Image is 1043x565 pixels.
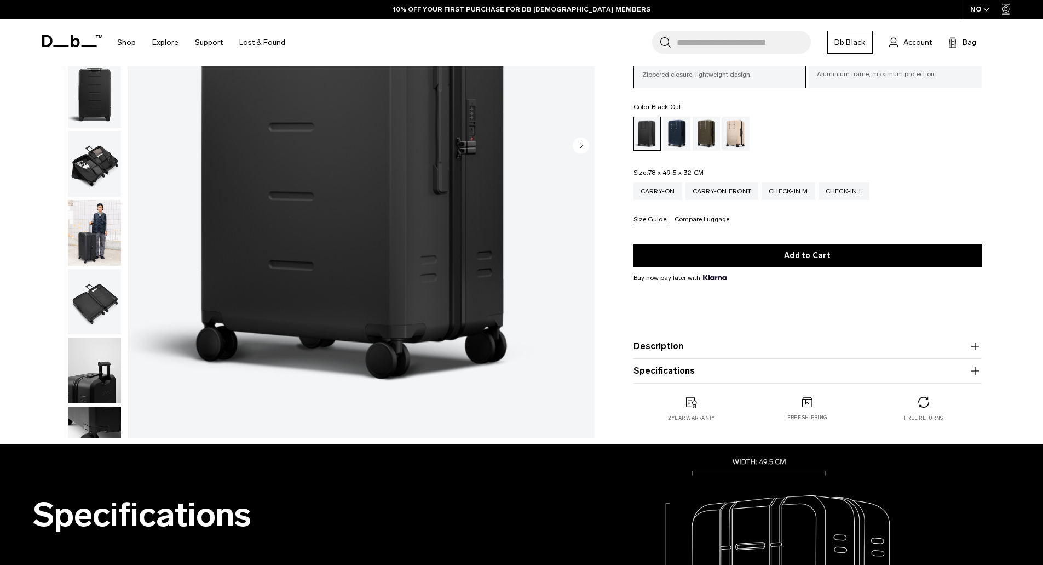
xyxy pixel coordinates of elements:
a: Carry-on Front [685,182,759,200]
button: Specifications [633,364,982,378]
span: 78 x 49.5 x 32 CM [648,169,704,176]
span: Buy now pay later with [633,273,727,283]
button: Ramverk Check-in Luggage Large Black Out [67,61,122,128]
legend: Size: [633,169,704,176]
a: Fogbow Beige [722,117,750,151]
a: Explore [152,23,178,62]
button: Ramverk Check-in Luggage Large Black Out [67,130,122,197]
button: Description [633,340,982,353]
button: Ramverk Check-in Luggage Large Black Out [67,337,122,404]
p: Free shipping [787,414,827,422]
button: Ramverk Check-in Luggage Large Black Out [67,269,122,335]
a: Black Out [633,117,661,151]
button: Compare Luggage [675,216,729,224]
p: Free returns [904,414,943,422]
img: Ramverk Check-in Luggage Large Black Out [68,338,121,403]
a: Db Black [827,31,873,54]
a: Shop [117,23,136,62]
img: {"height" => 20, "alt" => "Klarna"} [703,275,727,280]
a: Lost & Found [239,23,285,62]
p: Aluminium frame, maximum protection. [817,69,973,79]
span: Bag [963,37,976,48]
img: Ramverk Check-in Luggage Large Black Out [68,62,121,128]
img: Ramverk Check-in Luggage Large Black Out [68,200,121,266]
span: Black Out [652,103,681,111]
a: Support [195,23,223,62]
a: Forest Green [693,117,720,151]
button: Next slide [573,137,589,156]
a: Check-in M [762,182,815,200]
button: Bag [948,36,976,49]
button: Add to Cart [633,244,982,267]
button: Ramverk Check-in Luggage Large Black Out [67,199,122,266]
nav: Main Navigation [109,19,293,66]
img: Ramverk Check-in Luggage Large Black Out [68,407,121,472]
a: Check-in L [819,182,870,200]
h2: Specifications [33,496,456,533]
a: Blue Hour [663,117,690,151]
img: Ramverk Check-in Luggage Large Black Out [68,269,121,335]
a: 10% OFF YOUR FIRST PURCHASE FOR DB [DEMOGRAPHIC_DATA] MEMBERS [393,4,650,14]
a: Account [889,36,932,49]
img: Ramverk Check-in Luggage Large Black Out [68,131,121,197]
button: Size Guide [633,216,666,224]
span: Account [903,37,932,48]
button: Ramverk Check-in Luggage Large Black Out [67,406,122,473]
p: 2 year warranty [668,414,715,422]
p: Zippered closure, lightweight design. [642,70,798,79]
a: Carry-on [633,182,682,200]
legend: Color: [633,104,682,110]
a: Ramverk Pro Aluminium frame, maximum protection. [809,50,982,87]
